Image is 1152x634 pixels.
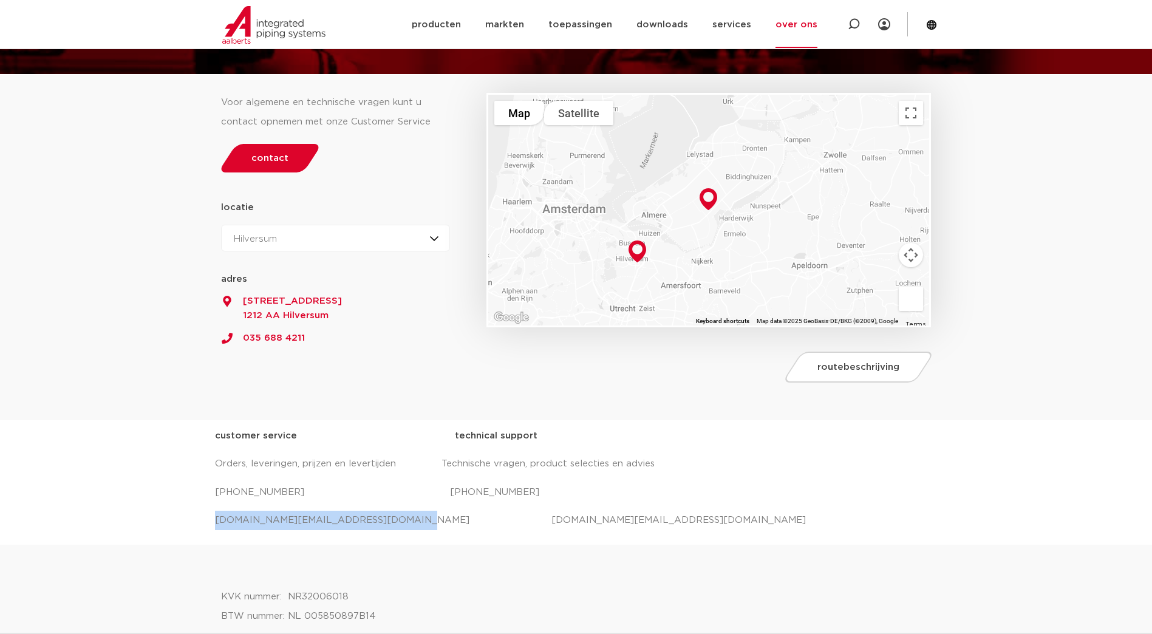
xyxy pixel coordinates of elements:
a: Terms (opens in new tab) [905,321,925,327]
a: Open this area in Google Maps (opens a new window) [491,310,531,326]
span: Map data ©2025 GeoBasis-DE/BKG (©2009), Google [757,318,898,324]
button: Drag Pegman onto the map to open Street View [899,287,923,311]
a: downloads [636,1,688,48]
nav: Menu [412,1,817,48]
strong: customer service technical support [215,431,537,440]
button: Keyboard shortcuts [696,317,749,326]
img: Google [491,310,531,326]
a: routebeschrijving [782,352,935,383]
button: Map camera controls [899,243,923,267]
p: KVK nummer: NR32006018 BTW nummer: NL 005850897B14 [221,587,932,626]
span: routebeschrijving [817,363,899,372]
button: Show street map [494,101,544,125]
a: over ons [775,1,817,48]
p: [PHONE_NUMBER] [PHONE_NUMBER] [215,483,938,502]
span: contact [251,154,288,163]
strong: locatie [221,203,254,212]
span: Hilversum [234,234,277,244]
a: markten [485,1,524,48]
div: Voor algemene en technische vragen kunt u contact opnemen met onze Customer Service [221,93,451,132]
p: Orders, leveringen, prijzen en levertijden Technische vragen, product selecties en advies [215,454,938,474]
a: contact [217,144,322,172]
button: Show satellite imagery [544,101,613,125]
a: producten [412,1,461,48]
a: services [712,1,751,48]
a: toepassingen [548,1,612,48]
button: Toggle fullscreen view [899,101,923,125]
p: [DOMAIN_NAME][EMAIL_ADDRESS][DOMAIN_NAME] [DOMAIN_NAME][EMAIL_ADDRESS][DOMAIN_NAME] [215,511,938,530]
